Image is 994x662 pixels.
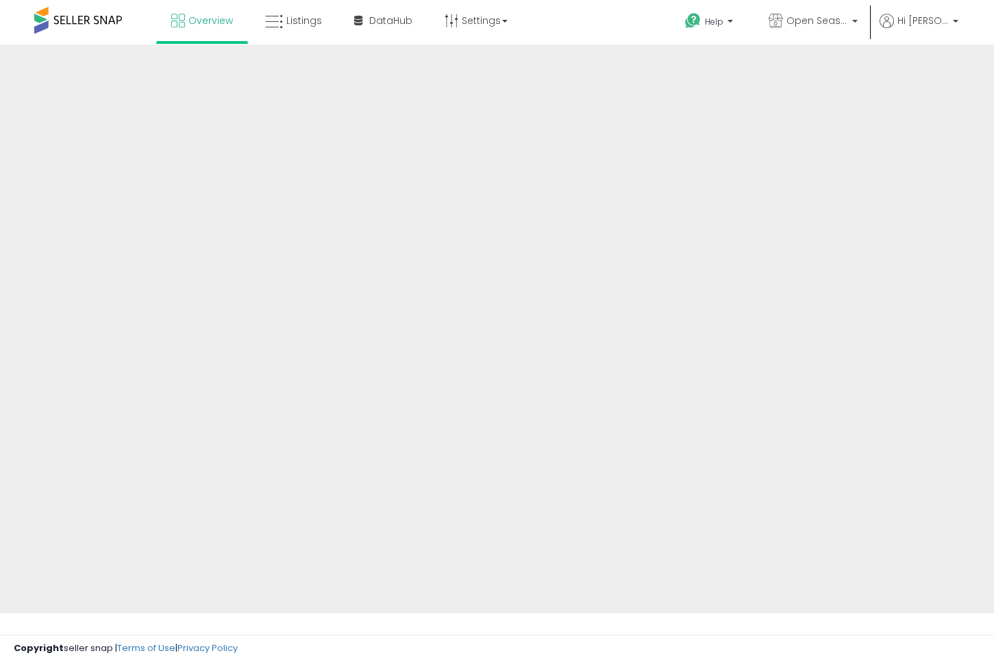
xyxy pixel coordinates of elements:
span: Listings [286,14,322,27]
span: Overview [188,14,233,27]
span: Open Seasons [786,14,848,27]
span: DataHub [369,14,412,27]
span: Help [705,16,723,27]
i: Get Help [684,12,701,29]
a: Help [674,2,747,45]
a: Hi [PERSON_NAME] [880,14,958,45]
span: Hi [PERSON_NAME] [897,14,949,27]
